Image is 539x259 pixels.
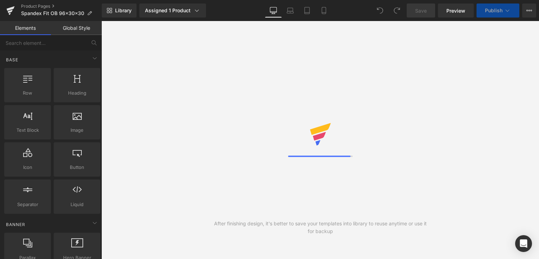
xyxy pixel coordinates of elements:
a: Global Style [51,21,102,35]
span: Library [115,7,132,14]
span: Preview [446,7,465,14]
span: Separator [6,201,49,208]
span: Banner [5,221,26,228]
a: Desktop [265,4,282,18]
button: Publish [477,4,519,18]
span: Icon [6,164,49,171]
a: Tablet [299,4,315,18]
span: Save [415,7,427,14]
div: Open Intercom Messenger [515,235,532,252]
button: Redo [390,4,404,18]
a: Preview [438,4,474,18]
div: Assigned 1 Product [145,7,200,14]
span: Spandex Fit OB 96x30x30 [21,11,84,16]
a: Laptop [282,4,299,18]
span: Publish [485,8,503,13]
span: Base [5,56,19,63]
span: Text Block [6,127,49,134]
div: After finishing design, it's better to save your templates into library to reuse anytime or use i... [211,220,430,235]
span: Row [6,89,49,97]
span: Liquid [56,201,98,208]
a: Mobile [315,4,332,18]
span: Heading [56,89,98,97]
button: Undo [373,4,387,18]
button: More [522,4,536,18]
a: New Library [102,4,137,18]
span: Image [56,127,98,134]
a: Product Pages [21,4,102,9]
span: Button [56,164,98,171]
